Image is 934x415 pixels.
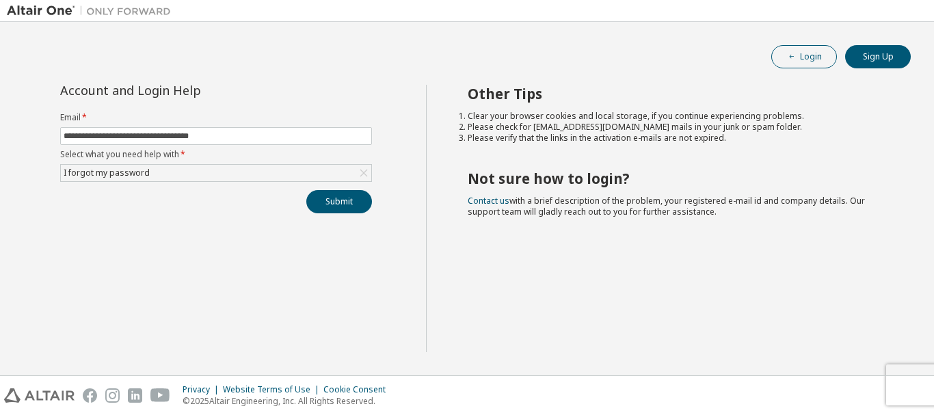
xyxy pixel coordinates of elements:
[468,85,887,103] h2: Other Tips
[223,384,323,395] div: Website Terms of Use
[150,388,170,403] img: youtube.svg
[845,45,911,68] button: Sign Up
[468,195,509,206] a: Contact us
[83,388,97,403] img: facebook.svg
[62,165,152,180] div: I forgot my password
[468,133,887,144] li: Please verify that the links in the activation e-mails are not expired.
[468,170,887,187] h2: Not sure how to login?
[468,122,887,133] li: Please check for [EMAIL_ADDRESS][DOMAIN_NAME] mails in your junk or spam folder.
[105,388,120,403] img: instagram.svg
[771,45,837,68] button: Login
[183,384,223,395] div: Privacy
[7,4,178,18] img: Altair One
[60,149,372,160] label: Select what you need help with
[60,85,310,96] div: Account and Login Help
[183,395,394,407] p: © 2025 Altair Engineering, Inc. All Rights Reserved.
[128,388,142,403] img: linkedin.svg
[4,388,75,403] img: altair_logo.svg
[323,384,394,395] div: Cookie Consent
[468,111,887,122] li: Clear your browser cookies and local storage, if you continue experiencing problems.
[306,190,372,213] button: Submit
[60,112,372,123] label: Email
[468,195,865,217] span: with a brief description of the problem, your registered e-mail id and company details. Our suppo...
[61,165,371,181] div: I forgot my password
